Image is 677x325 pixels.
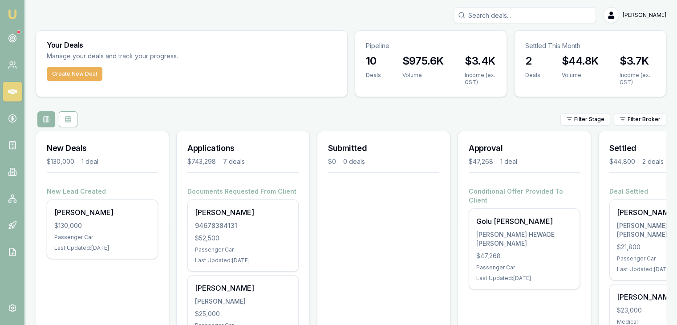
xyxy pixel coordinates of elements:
[7,9,18,20] img: emu-icon-u.png
[47,67,102,81] button: Create New Deal
[366,41,496,50] p: Pipeline
[187,142,299,154] h3: Applications
[47,142,158,154] h3: New Deals
[47,41,336,49] h3: Your Deals
[469,187,580,205] h4: Conditional Offer Provided To Client
[81,157,98,166] div: 1 deal
[500,157,517,166] div: 1 deal
[195,234,291,243] div: $52,500
[328,142,439,154] h3: Submitted
[223,157,245,166] div: 7 deals
[187,187,299,196] h4: Documents Requested From Client
[54,207,150,218] div: [PERSON_NAME]
[562,72,598,79] div: Volume
[476,230,572,248] div: [PERSON_NAME] HEWAGE [PERSON_NAME]
[366,54,381,68] h3: 10
[195,257,291,264] div: Last Updated: [DATE]
[609,157,635,166] div: $44,800
[574,116,604,123] span: Filter Stage
[343,157,365,166] div: 0 deals
[469,157,493,166] div: $47,268
[195,221,291,230] div: 94678384131
[476,216,572,227] div: Golu [PERSON_NAME]
[562,54,598,68] h3: $44.8K
[195,309,291,318] div: $25,000
[47,51,275,61] p: Manage your deals and track your progress.
[525,54,540,68] h3: 2
[195,297,291,306] div: [PERSON_NAME]
[465,72,495,86] div: Income (ex. GST)
[366,72,381,79] div: Deals
[525,41,655,50] p: Settled This Month
[642,157,664,166] div: 2 deals
[620,54,655,68] h3: $3.7K
[47,187,158,196] h4: New Lead Created
[620,72,655,86] div: Income (ex. GST)
[195,246,291,253] div: Passenger Car
[187,157,216,166] div: $743,298
[469,142,580,154] h3: Approval
[47,157,74,166] div: $130,000
[525,72,540,79] div: Deals
[476,252,572,260] div: $47,268
[476,275,572,282] div: Last Updated: [DATE]
[465,54,495,68] h3: $3.4K
[195,207,291,218] div: [PERSON_NAME]
[402,54,444,68] h3: $975.6K
[54,234,150,241] div: Passenger Car
[54,221,150,230] div: $130,000
[454,7,596,23] input: Search deals
[54,244,150,252] div: Last Updated: [DATE]
[195,283,291,293] div: [PERSON_NAME]
[476,264,572,271] div: Passenger Car
[402,72,444,79] div: Volume
[623,12,666,19] span: [PERSON_NAME]
[328,157,336,166] div: $0
[628,116,661,123] span: Filter Broker
[614,113,666,126] button: Filter Broker
[560,113,610,126] button: Filter Stage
